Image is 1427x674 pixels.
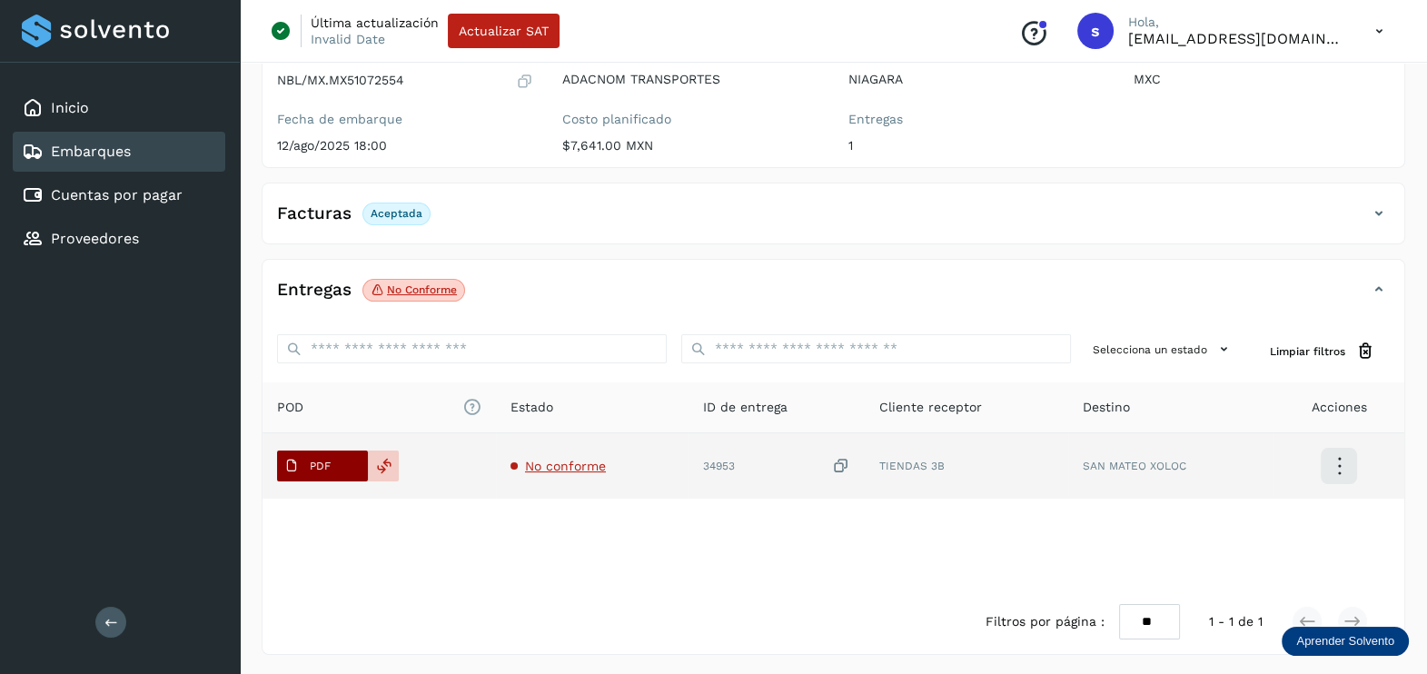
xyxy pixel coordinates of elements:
[1085,334,1241,364] button: Selecciona un estado
[1296,634,1394,649] p: Aprender Solvento
[848,112,1105,127] label: Entregas
[277,138,533,154] p: 12/ago/2025 18:00
[310,460,331,472] p: PDF
[51,230,139,247] a: Proveedores
[277,451,368,481] button: PDF
[311,15,439,31] p: Última actualización
[13,88,225,128] div: Inicio
[848,138,1105,154] p: 1
[986,612,1105,631] span: Filtros por página :
[510,398,553,417] span: Estado
[368,451,399,481] div: Reemplazar POD
[51,99,89,116] a: Inicio
[1128,30,1346,47] p: smedina@niagarawater.com
[263,198,1404,243] div: FacturasAceptada
[387,283,457,296] p: No conforme
[1209,612,1263,631] span: 1 - 1 de 1
[562,72,818,87] p: ADACNOM TRANSPORTES
[1128,15,1346,30] p: Hola,
[1255,334,1390,368] button: Limpiar filtros
[448,14,560,48] button: Actualizar SAT
[371,207,422,220] p: Aceptada
[13,219,225,259] div: Proveedores
[703,398,788,417] span: ID de entrega
[277,280,352,301] h4: Entregas
[13,132,225,172] div: Embarques
[263,274,1404,320] div: EntregasNo conforme
[1270,343,1345,360] span: Limpiar filtros
[277,398,481,417] span: POD
[865,433,1068,499] td: TIENDAS 3B
[13,175,225,215] div: Cuentas por pagar
[1282,627,1409,656] div: Aprender Solvento
[459,25,549,37] span: Actualizar SAT
[51,143,131,160] a: Embarques
[525,459,606,473] span: No conforme
[311,31,385,47] p: Invalid Date
[1083,398,1130,417] span: Destino
[703,457,850,476] div: 34953
[1068,433,1273,499] td: SAN MATEO XOLOC
[277,203,352,224] h4: Facturas
[277,73,404,88] p: NBL/MX.MX51072554
[848,72,1105,87] p: NIAGARA
[277,112,533,127] label: Fecha de embarque
[562,138,818,154] p: $7,641.00 MXN
[51,186,183,203] a: Cuentas por pagar
[1312,398,1367,417] span: Acciones
[879,398,982,417] span: Cliente receptor
[562,112,818,127] label: Costo planificado
[1134,72,1390,87] p: MXC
